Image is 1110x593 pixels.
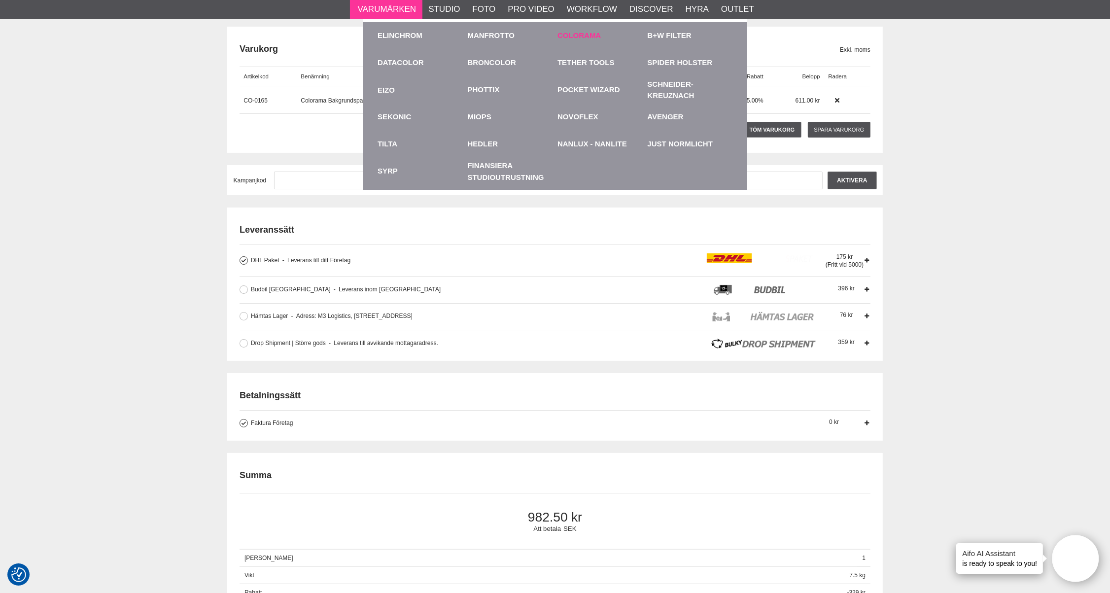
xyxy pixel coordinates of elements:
[840,312,853,318] span: 76
[563,525,576,532] span: SEK
[240,43,840,55] h2: Varukorg
[836,253,853,260] span: 175
[721,3,754,16] a: Outlet
[358,3,416,16] a: Varumärken
[828,172,876,189] input: Aktivera
[648,57,713,69] a: Spider Holster
[251,257,279,264] span: DHL Paket
[243,73,269,79] span: Artikelkod
[707,253,813,263] img: icon_dhl.png
[557,57,615,69] a: Tether Tools
[256,510,854,525] span: 982.50
[251,419,293,426] span: Faktura Företag
[829,419,839,425] span: 0
[743,122,801,138] a: Töm varukorg
[378,30,422,41] a: Elinchrom
[334,286,441,293] span: Leverans inom [GEOGRAPHIC_DATA]
[557,30,601,41] a: Colorama
[567,3,617,16] a: Workflow
[243,97,268,104] a: CO-0165
[747,73,763,79] span: Rabatt
[378,111,411,123] a: Sekonic
[378,76,463,104] a: EIZO
[557,84,620,96] a: Pocket Wizard
[251,286,331,293] span: Budbil [GEOGRAPHIC_DATA]
[251,313,288,319] span: Hämtas Lager
[472,3,495,16] a: Foto
[743,97,763,104] span: 35.00%
[240,389,870,402] h2: Betalningssätt
[557,111,598,123] a: Novoflex
[802,73,820,79] span: Belopp
[648,139,713,150] a: Just Normlicht
[710,312,817,321] img: icon_lager_logo.png
[828,73,847,79] span: Radera
[838,285,855,292] span: 396
[956,543,1043,574] div: is ready to speak to you!
[710,339,817,349] img: icon_dropshipmentsbulky_logo.png
[301,97,447,104] a: Colorama Bakgrundspapper 2.72x11m Arctic White | Vit
[468,158,553,185] a: Finansiera Studioutrustning
[428,3,460,16] a: Studio
[710,285,817,295] img: icon_budbil_logo.png
[648,79,733,101] a: Schneider-Kreuznach
[378,139,397,150] a: TILTA
[240,550,857,567] span: [PERSON_NAME]
[508,3,554,16] a: Pro Video
[629,3,673,16] a: Discover
[962,548,1037,558] h4: Aifo AI Assistant
[378,166,398,177] a: Syrp
[840,45,870,54] span: Exkl. moms
[378,57,424,69] a: Datacolor
[468,111,491,123] a: Miops
[468,84,500,96] a: Phottix
[240,567,844,584] span: Vikt
[240,224,870,236] h2: Leveranssätt
[11,567,26,582] img: Revisit consent button
[826,261,864,268] span: (Fritt vid 5000)
[234,177,267,184] span: Kampanjkod
[282,257,350,264] span: Leverans till ditt Företag
[557,139,627,150] a: Nanlux - Nanlite
[291,313,413,319] span: Adress: M3 Logistics, [STREET_ADDRESS]
[251,340,326,347] span: Drop Shipment | Större gods
[468,30,515,41] a: Manfrotto
[533,525,561,532] span: Att betala
[648,30,692,41] a: B+W Filter
[301,73,329,79] span: Benämning
[844,567,870,584] span: 7.5 kg
[808,122,870,138] a: Spara varukorg
[648,111,684,123] a: Avenger
[857,550,870,567] span: 1
[686,3,709,16] a: Hyra
[468,139,498,150] a: Hedler
[329,340,438,347] span: Leverans till avvikande mottagaradress.
[468,57,516,69] a: Broncolor
[240,469,272,482] h2: Summa
[11,566,26,584] button: Samtyckesinställningar
[796,97,814,104] span: 611.00
[838,339,855,346] span: 359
